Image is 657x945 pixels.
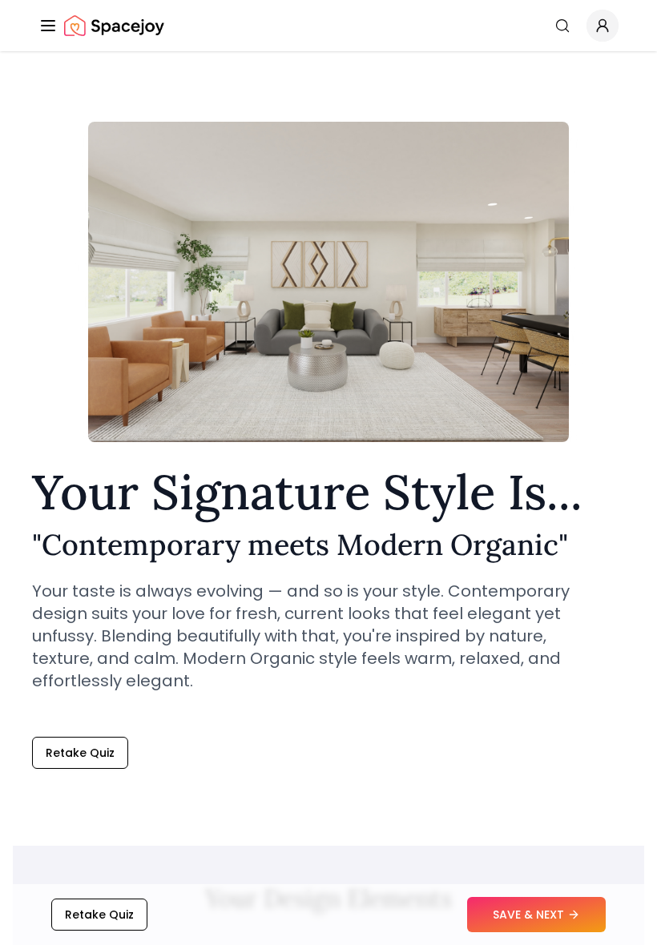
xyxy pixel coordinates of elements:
button: Retake Quiz [51,899,147,931]
h2: " Contemporary meets Modern Organic " [32,529,625,561]
img: Spacejoy Logo [64,10,164,42]
button: SAVE & NEXT [467,897,606,932]
p: Your taste is always evolving — and so is your style. Contemporary design suits your love for fre... [32,580,570,692]
h1: Your Signature Style Is... [32,468,625,516]
a: Spacejoy [64,10,164,42]
button: Retake Quiz [32,737,128,769]
img: Contemporary meets Modern Organic Style Example [88,122,569,442]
